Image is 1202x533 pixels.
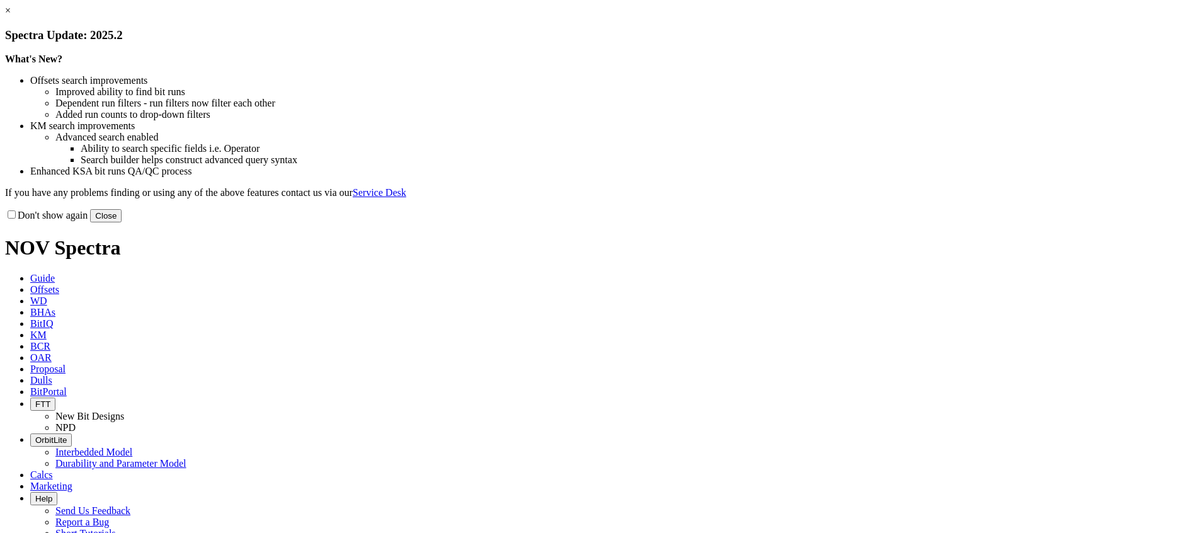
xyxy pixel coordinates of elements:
[55,447,132,457] a: Interbedded Model
[55,132,1197,143] li: Advanced search enabled
[30,364,66,374] span: Proposal
[30,352,52,363] span: OAR
[5,236,1197,260] h1: NOV Spectra
[55,109,1197,120] li: Added run counts to drop-down filters
[5,187,1197,198] p: If you have any problems finding or using any of the above features contact us via our
[30,341,50,352] span: BCR
[5,5,11,16] a: ×
[30,273,55,284] span: Guide
[30,295,47,306] span: WD
[35,399,50,409] span: FTT
[5,54,62,64] strong: What's New?
[35,494,52,503] span: Help
[30,481,72,491] span: Marketing
[30,318,53,329] span: BitIQ
[55,98,1197,109] li: Dependent run filters - run filters now filter each other
[81,154,1197,166] li: Search builder helps construct advanced query syntax
[30,386,67,397] span: BitPortal
[30,166,1197,177] li: Enhanced KSA bit runs QA/QC process
[5,210,88,221] label: Don't show again
[55,411,124,421] a: New Bit Designs
[55,86,1197,98] li: Improved ability to find bit runs
[353,187,406,198] a: Service Desk
[30,120,1197,132] li: KM search improvements
[30,284,59,295] span: Offsets
[55,517,109,527] a: Report a Bug
[30,330,47,340] span: KM
[8,210,16,219] input: Don't show again
[5,28,1197,42] h3: Spectra Update: 2025.2
[55,422,76,433] a: NPD
[30,75,1197,86] li: Offsets search improvements
[90,209,122,222] button: Close
[30,375,52,386] span: Dulls
[55,505,130,516] a: Send Us Feedback
[30,469,53,480] span: Calcs
[81,143,1197,154] li: Ability to search specific fields i.e. Operator
[55,458,186,469] a: Durability and Parameter Model
[30,307,55,318] span: BHAs
[35,435,67,445] span: OrbitLite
